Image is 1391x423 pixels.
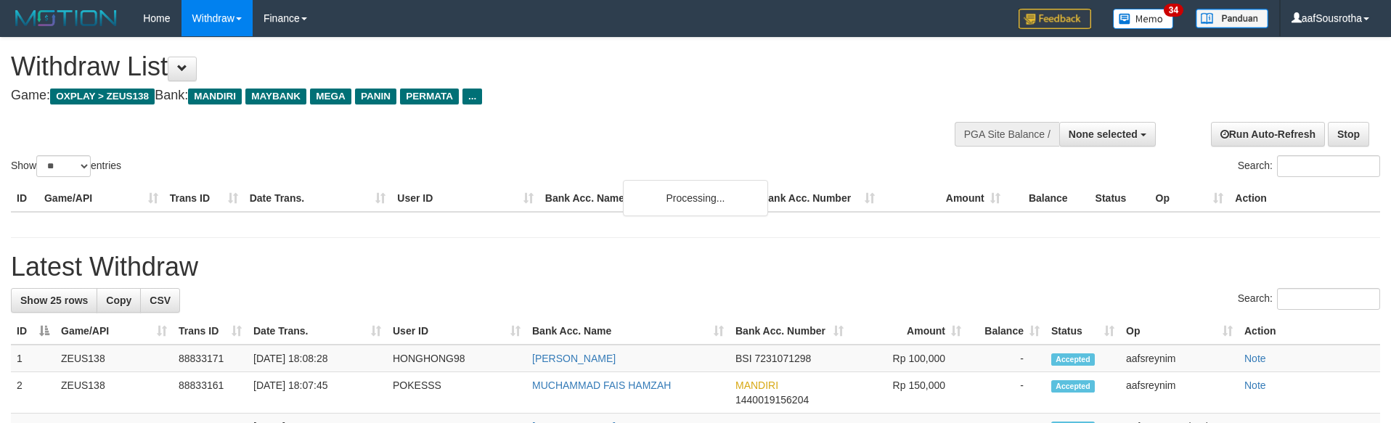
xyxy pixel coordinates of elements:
img: MOTION_logo.png [11,7,121,29]
a: [PERSON_NAME] [532,353,616,364]
th: Bank Acc. Number: activate to sort column ascending [730,318,849,345]
span: Show 25 rows [20,295,88,306]
td: aafsreynim [1120,372,1239,414]
span: CSV [150,295,171,306]
label: Show entries [11,155,121,177]
td: aafsreynim [1120,345,1239,372]
a: Note [1244,379,1266,391]
td: ZEUS138 [55,372,173,414]
td: - [967,345,1045,372]
th: Action [1229,185,1380,212]
img: Button%20Memo.svg [1113,9,1174,29]
th: ID: activate to sort column descending [11,318,55,345]
th: User ID [391,185,539,212]
span: MANDIRI [735,379,778,391]
span: PANIN [355,89,396,104]
th: Op: activate to sort column ascending [1120,318,1239,345]
a: Run Auto-Refresh [1211,122,1325,147]
th: Op [1150,185,1230,212]
button: None selected [1059,122,1156,147]
td: 1 [11,345,55,372]
td: [DATE] 18:07:45 [248,372,387,414]
a: Stop [1328,122,1369,147]
span: OXPLAY > ZEUS138 [50,89,155,104]
th: Balance: activate to sort column ascending [967,318,1045,345]
th: Status [1090,185,1150,212]
label: Search: [1238,288,1380,310]
th: Game/API [38,185,164,212]
th: Amount [881,185,1006,212]
td: POKESSS [387,372,526,414]
a: Note [1244,353,1266,364]
th: ID [11,185,38,212]
span: Accepted [1051,380,1095,393]
td: HONGHONG98 [387,345,526,372]
span: MEGA [310,89,351,104]
a: MUCHAMMAD FAIS HAMZAH [532,379,671,391]
a: Copy [97,288,141,313]
select: Showentries [36,155,91,177]
a: Show 25 rows [11,288,97,313]
span: 34 [1164,4,1183,17]
a: CSV [140,288,180,313]
img: Feedback.jpg [1019,9,1091,29]
div: PGA Site Balance / [955,122,1059,147]
input: Search: [1277,288,1380,310]
td: 88833171 [173,345,248,372]
span: BSI [735,353,752,364]
td: Rp 100,000 [849,345,967,372]
th: Balance [1006,185,1090,212]
h1: Withdraw List [11,52,913,81]
th: Status: activate to sort column ascending [1045,318,1120,345]
img: panduan.png [1196,9,1268,28]
span: ... [462,89,482,104]
h4: Game: Bank: [11,89,913,103]
td: Rp 150,000 [849,372,967,414]
th: Action [1239,318,1380,345]
span: PERMATA [400,89,459,104]
td: 88833161 [173,372,248,414]
th: User ID: activate to sort column ascending [387,318,526,345]
span: Copy 1440019156204 to clipboard [735,394,809,406]
label: Search: [1238,155,1380,177]
h1: Latest Withdraw [11,252,1380,282]
th: Date Trans.: activate to sort column ascending [248,318,387,345]
td: 2 [11,372,55,414]
span: MANDIRI [188,89,242,104]
th: Trans ID: activate to sort column ascending [173,318,248,345]
th: Game/API: activate to sort column ascending [55,318,173,345]
span: Copy 7231071298 to clipboard [754,353,811,364]
input: Search: [1277,155,1380,177]
th: Bank Acc. Name: activate to sort column ascending [526,318,730,345]
span: Copy [106,295,131,306]
th: Date Trans. [244,185,392,212]
td: - [967,372,1045,414]
td: [DATE] 18:08:28 [248,345,387,372]
th: Bank Acc. Name [539,185,755,212]
th: Amount: activate to sort column ascending [849,318,967,345]
td: ZEUS138 [55,345,173,372]
div: Processing... [623,180,768,216]
span: None selected [1069,128,1138,140]
span: MAYBANK [245,89,306,104]
th: Trans ID [164,185,244,212]
th: Bank Acc. Number [755,185,881,212]
span: Accepted [1051,353,1095,366]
